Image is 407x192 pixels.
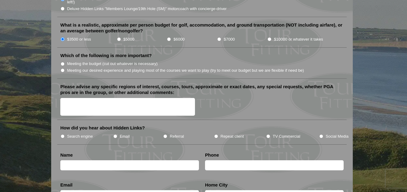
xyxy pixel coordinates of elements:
[326,133,349,139] label: Social Media
[170,133,184,139] label: Referral
[60,152,73,158] label: Name
[67,6,227,12] label: Deluxe Hidden Links "Members Lounge/19th Hole (SM)" motorcoach with concierge-driver
[224,36,235,42] label: $7000
[60,84,344,96] label: Please advise any specific regions of interest, courses, tours, approximate or exact dates, any s...
[60,182,73,188] label: Email
[205,152,219,158] label: Phone
[67,61,157,67] label: Meeting the budget (cut out whatever is necessary)
[60,53,152,59] label: Which of the following is more important?
[67,36,91,42] label: $3500 or less
[221,133,244,139] label: Repeat client
[120,133,130,139] label: Email
[174,36,185,42] label: $6000
[60,125,145,131] label: How did you hear about Hidden Links?
[273,133,300,139] label: TV Commercial
[67,133,93,139] label: Search engine
[123,36,134,42] label: $5000
[205,182,228,188] label: Home City
[60,22,344,34] label: What is a realistic, approximate per person budget for golf, accommodation, and ground transporta...
[274,36,323,42] label: $10000 or whatever it takes
[67,67,304,74] label: Meeting our desired experience and playing most of the courses we want to play (try to meet our b...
